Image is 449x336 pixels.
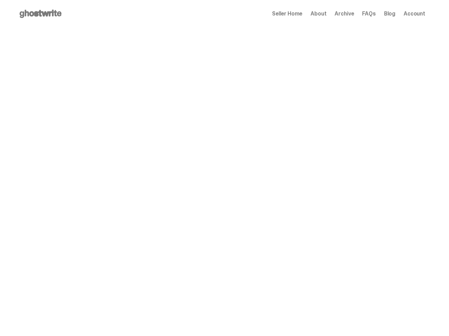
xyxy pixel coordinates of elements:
[272,11,302,17] a: Seller Home
[384,11,395,17] a: Blog
[311,11,326,17] a: About
[404,11,425,17] a: Account
[335,11,354,17] a: Archive
[362,11,375,17] a: FAQs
